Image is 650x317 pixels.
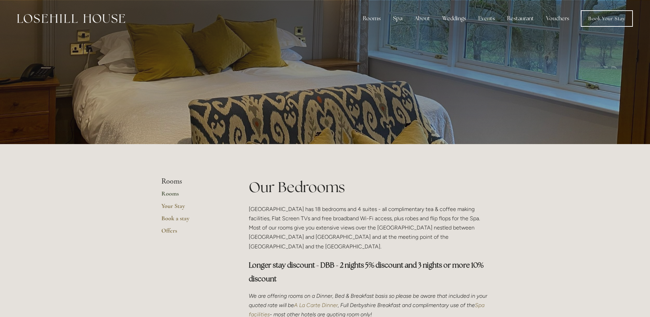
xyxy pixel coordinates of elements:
a: Rooms [161,190,227,202]
div: About [409,12,436,25]
div: Spa [388,12,408,25]
h1: Our Bedrooms [249,177,489,197]
a: Vouchers [541,12,575,25]
div: Events [473,12,500,25]
em: , Full Derbyshire Breakfast and complimentary use of the [338,302,475,308]
a: Your Stay [161,202,227,214]
img: Losehill House [17,14,125,23]
li: Rooms [161,177,227,186]
div: Rooms [357,12,386,25]
div: Weddings [437,12,471,25]
strong: Longer stay discount - DBB - 2 nights 5% discount and 3 nights or more 10% discount [249,260,485,283]
em: We are offering rooms on a Dinner, Bed & Breakfast basis so please be aware that included in your... [249,293,489,308]
a: A La Carte Dinner [294,302,338,308]
p: [GEOGRAPHIC_DATA] has 18 bedrooms and 4 suites - all complimentary tea & coffee making facilities... [249,204,489,251]
a: Offers [161,227,227,239]
a: Book a stay [161,214,227,227]
a: Book Your Stay [581,10,633,27]
div: Restaurant [502,12,539,25]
